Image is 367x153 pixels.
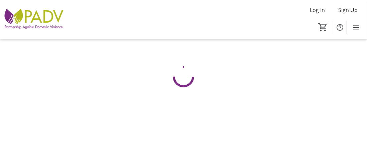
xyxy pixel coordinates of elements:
[333,21,347,34] button: Help
[338,6,358,14] span: Sign Up
[304,5,330,15] button: Log In
[317,21,329,33] button: Cart
[4,3,64,36] img: Partnership Against Domestic Violence's Logo
[310,6,325,14] span: Log In
[350,21,363,34] button: Menu
[333,5,363,15] button: Sign Up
